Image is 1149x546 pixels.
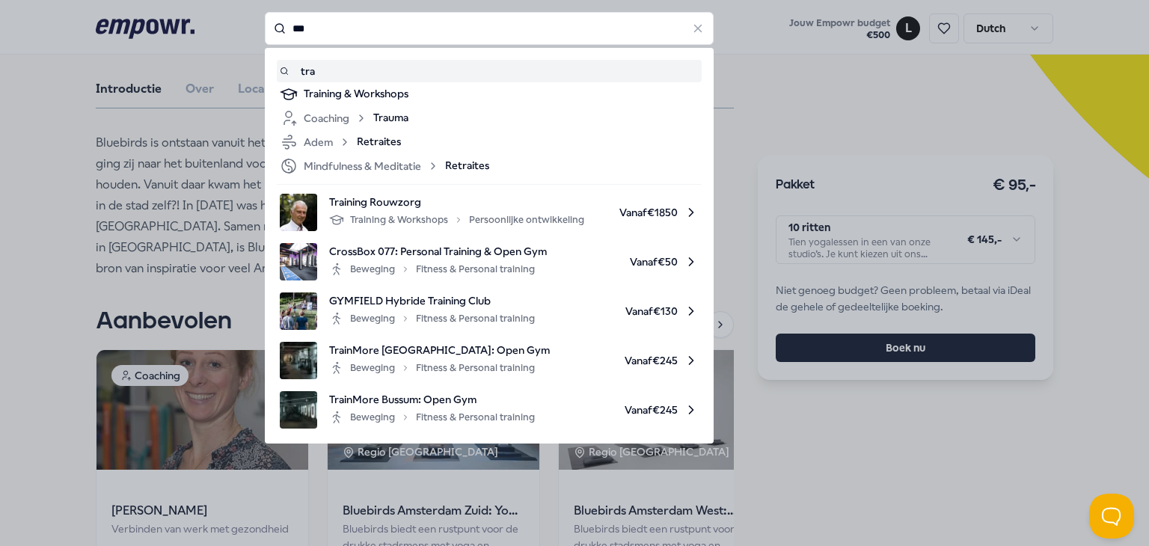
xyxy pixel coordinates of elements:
span: CrossBox 077: Personal Training & Open Gym [329,243,547,260]
img: product image [280,292,317,330]
span: Trauma [373,109,408,127]
a: tra [280,63,699,79]
div: Beweging Fitness & Personal training [329,408,535,426]
span: Vanaf € 245 [547,391,699,429]
span: Vanaf € 1850 [596,194,699,231]
span: Vanaf € 50 [559,243,699,280]
a: Mindfulness & MeditatieRetraites [280,157,699,175]
div: Beweging Fitness & Personal training [329,310,535,328]
div: Beweging Fitness & Personal training [329,260,535,278]
a: product imageTrainMore Bussum: Open GymBewegingFitness & Personal trainingVanaf€245 [280,391,699,429]
img: product image [280,243,317,280]
span: GYMFIELD Hybride Training Club [329,292,535,309]
img: product image [280,194,317,231]
a: product imageGYMFIELD Hybride Training ClubBewegingFitness & Personal trainingVanaf€130 [280,292,699,330]
div: Training & Workshops Persoonlijke ontwikkeling [329,211,584,229]
iframe: Help Scout Beacon - Open [1089,494,1134,539]
a: CoachingTrauma [280,109,699,127]
a: product imageTrainMore [GEOGRAPHIC_DATA]: Open GymBewegingFitness & Personal trainingVanaf€245 [280,342,699,379]
a: AdemRetraites [280,133,699,151]
span: Retraites [445,157,489,175]
div: Mindfulness & Meditatie [280,157,439,175]
span: TrainMore Bussum: Open Gym [329,391,535,408]
img: product image [280,391,317,429]
input: Search for products, categories or subcategories [265,12,714,45]
div: Training & Workshops [304,85,699,103]
a: product imageCrossBox 077: Personal Training & Open GymBewegingFitness & Personal trainingVanaf€50 [280,243,699,280]
div: Adem [280,133,351,151]
a: product imageTraining RouwzorgTraining & WorkshopsPersoonlijke ontwikkelingVanaf€1850 [280,194,699,231]
span: Retraites [357,133,401,151]
span: Training Rouwzorg [329,194,584,210]
span: TrainMore [GEOGRAPHIC_DATA]: Open Gym [329,342,550,358]
a: Training & Workshops [280,85,699,103]
span: Vanaf € 245 [562,342,699,379]
img: product image [280,342,317,379]
div: Beweging Fitness & Personal training [329,359,535,377]
span: Vanaf € 130 [547,292,699,330]
div: Coaching [280,109,367,127]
